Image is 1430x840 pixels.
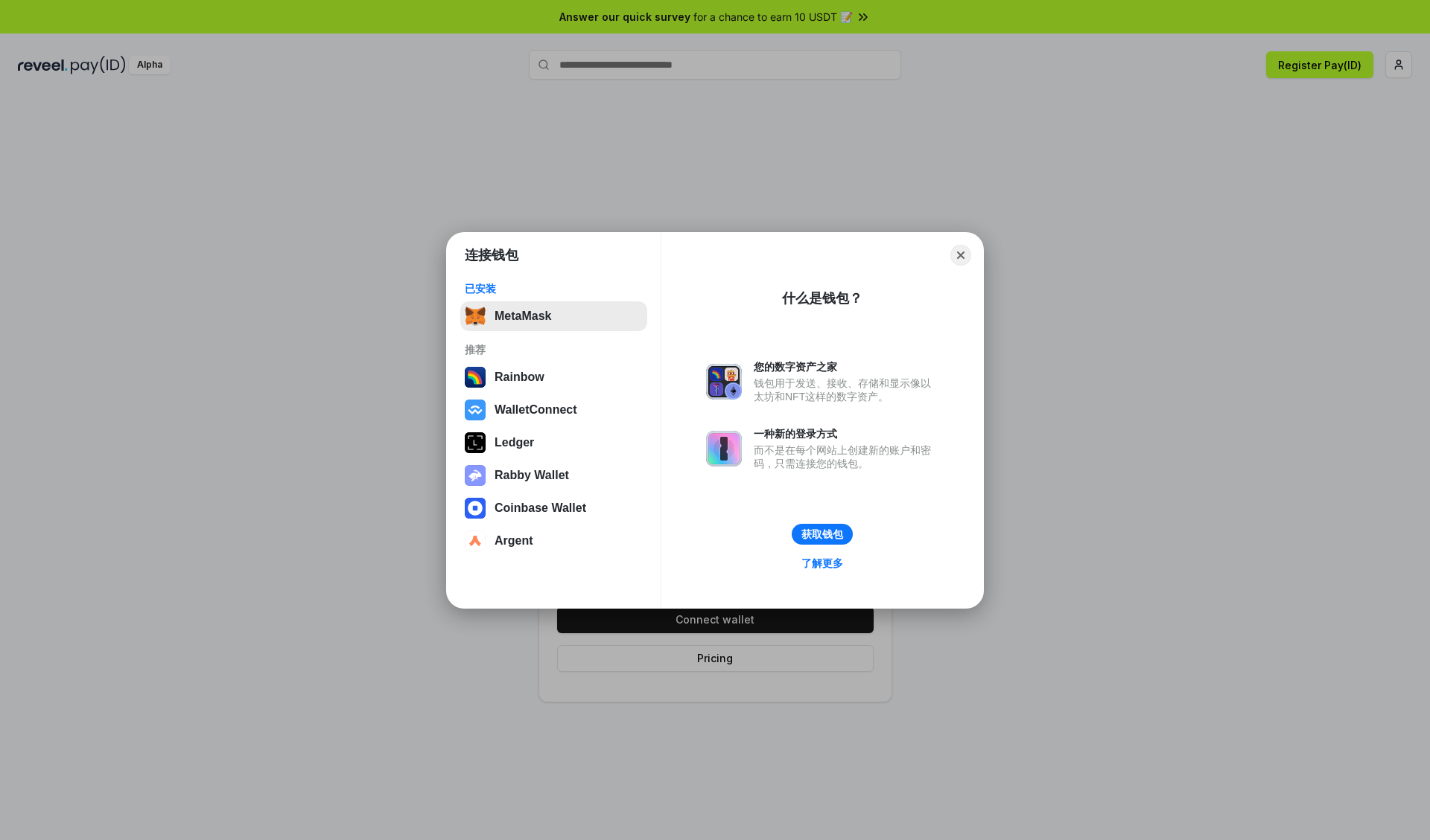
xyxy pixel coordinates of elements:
[460,362,647,392] button: Rainbow
[754,443,938,470] div: 而不是在每个网站上创建新的账户和密码，只需连接您的钱包。
[465,400,486,420] img: svg+xml,%3Csvg%20width%3D%2228%22%20height%3D%2228%22%20viewBox%3D%220%200%2028%2028%22%20fill%3D...
[801,528,843,541] div: 获取钱包
[792,524,853,545] button: 获取钱包
[706,431,742,467] img: svg+xml,%3Csvg%20xmlns%3D%22http%3A%2F%2Fwww.w3.org%2F2000%2Fsvg%22%20fill%3D%22none%22%20viewBox...
[465,282,643,295] div: 已安装
[801,557,843,570] div: 了解更多
[465,432,486,453] img: svg+xml,%3Csvg%20xmlns%3D%22http%3A%2F%2Fwww.w3.org%2F2000%2Fsvg%22%20width%3D%2228%22%20height%3...
[460,395,647,425] button: WalletConnect
[495,403,577,417] div: WalletConnect
[460,461,647,490] button: Rabby Wallet
[792,554,852,573] a: 了解更多
[754,376,938,403] div: 钱包用于发送、接收、存储和显示像以太坊和NFT这样的数字资产。
[460,428,647,458] button: Ledger
[495,501,586,515] div: Coinbase Wallet
[950,245,971,266] button: Close
[465,530,486,551] img: svg+xml,%3Csvg%20width%3D%2228%22%20height%3D%2228%22%20viewBox%3D%220%200%2028%2028%22%20fill%3D...
[495,469,569,482] div: Rabby Wallet
[465,306,486,327] img: svg+xml,%3Csvg%20fill%3D%22none%22%20height%3D%2233%22%20viewBox%3D%220%200%2035%2033%22%20width%...
[465,246,518,264] h1: 连接钱包
[465,367,486,388] img: svg+xml,%3Csvg%20width%3D%22120%22%20height%3D%22120%22%20viewBox%3D%220%200%20120%20120%22%20fil...
[460,301,647,331] button: MetaMask
[495,310,551,323] div: MetaMask
[495,371,544,384] div: Rainbow
[782,289,862,307] div: 什么是钱包？
[460,493,647,523] button: Coinbase Wallet
[495,436,534,449] div: Ledger
[465,465,486,486] img: svg+xml,%3Csvg%20xmlns%3D%22http%3A%2F%2Fwww.w3.org%2F2000%2Fsvg%22%20fill%3D%22none%22%20viewBox...
[460,526,647,556] button: Argent
[465,343,643,356] div: 推荐
[754,427,938,440] div: 一种新的登录方式
[706,364,742,400] img: svg+xml,%3Csvg%20xmlns%3D%22http%3A%2F%2Fwww.w3.org%2F2000%2Fsvg%22%20fill%3D%22none%22%20viewBox...
[754,360,938,373] div: 您的数字资产之家
[465,498,486,519] img: svg+xml,%3Csvg%20width%3D%2228%22%20height%3D%2228%22%20viewBox%3D%220%200%2028%2028%22%20fill%3D...
[495,534,533,548] div: Argent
